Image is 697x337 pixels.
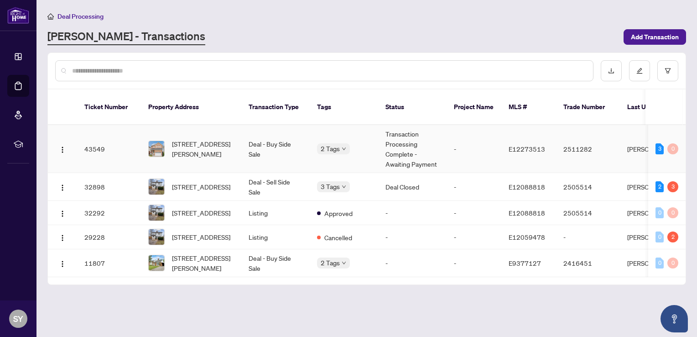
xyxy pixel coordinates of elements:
span: Deal Processing [57,12,104,21]
td: 11807 [77,249,141,277]
th: MLS # [501,90,556,125]
td: 2505514 [556,201,620,225]
img: Logo [59,184,66,191]
td: [PERSON_NAME] [620,249,688,277]
td: Deal - Sell Side Sale [241,173,310,201]
div: 0 [667,258,678,269]
td: Listing [241,225,310,249]
img: thumbnail-img [149,179,164,195]
td: - [378,225,447,249]
img: logo [7,7,29,24]
img: thumbnail-img [149,205,164,221]
button: Add Transaction [624,29,686,45]
span: E12088818 [509,183,545,191]
span: E9377127 [509,259,541,267]
th: Project Name [447,90,501,125]
span: down [342,147,346,151]
th: Transaction Type [241,90,310,125]
span: Cancelled [324,232,352,242]
td: - [447,225,501,249]
td: - [447,201,501,225]
a: [PERSON_NAME] - Transactions [47,29,205,45]
td: Transaction Processing Complete - Awaiting Payment [378,125,447,173]
button: Logo [55,256,70,270]
td: Listing [241,201,310,225]
td: 29228 [77,225,141,249]
div: 2 [655,181,664,192]
td: - [447,173,501,201]
th: Trade Number [556,90,620,125]
th: Ticket Number [77,90,141,125]
img: Logo [59,260,66,268]
td: 32292 [77,201,141,225]
th: Last Updated By [620,90,688,125]
th: Property Address [141,90,241,125]
span: down [342,184,346,189]
img: thumbnail-img [149,255,164,271]
td: [PERSON_NAME] [620,173,688,201]
th: Status [378,90,447,125]
span: 2 Tags [321,143,340,154]
div: 3 [667,181,678,192]
img: thumbnail-img [149,229,164,245]
div: 0 [655,232,664,242]
button: Logo [55,142,70,156]
span: E12088818 [509,209,545,217]
td: 32898 [77,173,141,201]
td: 43549 [77,125,141,173]
img: Logo [59,210,66,217]
td: - [556,225,620,249]
div: 0 [667,207,678,218]
div: 0 [655,207,664,218]
td: - [447,249,501,277]
span: download [608,68,614,74]
td: Deal - Buy Side Sale [241,125,310,173]
td: [PERSON_NAME] [620,225,688,249]
td: 2505514 [556,173,620,201]
div: 0 [667,143,678,154]
button: Open asap [661,305,688,332]
span: 3 Tags [321,181,340,192]
span: down [342,261,346,265]
span: E12273513 [509,145,545,153]
div: 2 [667,232,678,242]
th: Tags [310,90,378,125]
span: [STREET_ADDRESS] [172,232,230,242]
td: [PERSON_NAME] [620,125,688,173]
img: Logo [59,234,66,242]
div: 3 [655,143,664,154]
span: Add Transaction [631,30,679,44]
td: - [378,201,447,225]
span: filter [665,68,671,74]
span: Approved [324,208,353,218]
td: Deal - Buy Side Sale [241,249,310,277]
span: edit [636,68,643,74]
span: SY [13,312,23,325]
button: download [601,60,622,81]
span: [STREET_ADDRESS] [172,182,230,192]
span: 2 Tags [321,258,340,268]
td: 2416451 [556,249,620,277]
td: - [447,125,501,173]
div: 0 [655,258,664,269]
button: Logo [55,230,70,244]
button: edit [629,60,650,81]
span: [STREET_ADDRESS][PERSON_NAME] [172,139,234,159]
span: [STREET_ADDRESS][PERSON_NAME] [172,253,234,273]
span: [STREET_ADDRESS] [172,208,230,218]
td: Deal Closed [378,173,447,201]
td: [PERSON_NAME] [620,201,688,225]
button: Logo [55,179,70,194]
td: 2511282 [556,125,620,173]
img: thumbnail-img [149,141,164,157]
span: home [47,13,54,20]
span: E12059478 [509,233,545,241]
td: - [378,249,447,277]
button: filter [657,60,678,81]
button: Logo [55,205,70,220]
img: Logo [59,146,66,153]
